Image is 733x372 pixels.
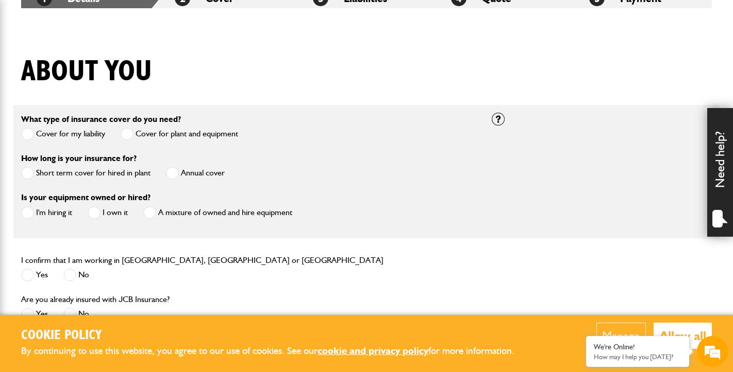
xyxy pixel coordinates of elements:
div: We're Online! [594,343,681,351]
div: Need help? [707,108,733,237]
label: Are you already insured with JCB Insurance? [21,295,170,304]
p: By continuing to use this website, you agree to our use of cookies. See our for more information. [21,343,531,359]
label: Short term cover for hired in plant [21,167,151,180]
label: I own it [88,206,128,219]
label: No [63,269,89,281]
label: A mixture of owned and hire equipment [143,206,292,219]
p: How may I help you today? [594,353,681,361]
label: Is your equipment owned or hired? [21,193,151,202]
label: I'm hiring it [21,206,72,219]
button: Allow all [654,323,712,349]
label: What type of insurance cover do you need? [21,115,181,123]
label: How long is your insurance for? [21,154,137,163]
label: Yes [21,269,48,281]
button: Manage [596,323,646,349]
h1: About you [21,55,152,89]
label: Annual cover [166,167,225,180]
label: Cover for my liability [21,128,105,140]
label: I confirm that I am working in [GEOGRAPHIC_DATA], [GEOGRAPHIC_DATA] or [GEOGRAPHIC_DATA] [21,256,384,264]
h2: Cookie Policy [21,328,531,344]
a: cookie and privacy policy [318,345,428,357]
label: Cover for plant and equipment [121,128,238,140]
label: No [63,308,89,321]
label: Yes [21,308,48,321]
